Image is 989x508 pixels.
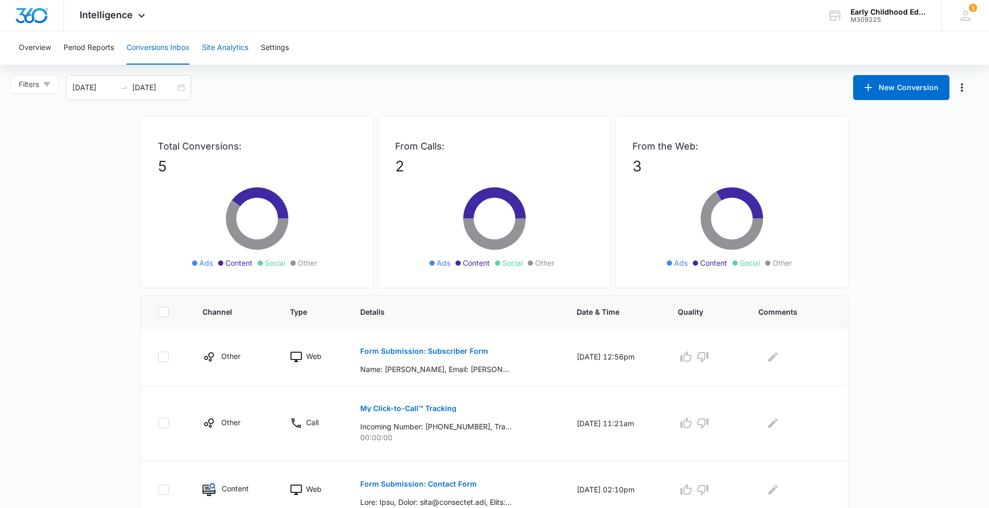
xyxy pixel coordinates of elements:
span: Comments [758,306,816,317]
button: Filters [10,75,59,94]
p: My Click-to-Call™ Tracking [360,405,457,412]
p: Form Submission: Subscriber Form [360,348,488,355]
span: to [120,83,128,92]
button: Settings [261,31,289,65]
span: Date & Time [577,306,638,317]
p: Form Submission: Contact Form [360,480,477,488]
p: 5 [158,155,357,177]
button: Form Submission: Subscriber Form [360,339,488,364]
span: Other [298,257,317,268]
span: Ads [437,257,450,268]
button: Overview [19,31,51,65]
span: swap-right [120,83,128,92]
p: Incoming Number: [PHONE_NUMBER], Tracking Number: [PHONE_NUMBER], Ring To: [PHONE_NUMBER], Caller... [360,421,512,432]
p: Other [221,351,240,362]
button: Manage Numbers [954,79,970,96]
span: Content [463,257,490,268]
p: Web [306,351,322,362]
button: Conversions Inbox [126,31,189,65]
span: Content [700,257,727,268]
div: notifications count [969,4,977,12]
span: Ads [199,257,213,268]
p: 00:00:00 [360,432,551,443]
span: Ads [674,257,688,268]
span: Type [290,306,320,317]
button: New Conversion [853,75,949,100]
span: Social [740,257,760,268]
span: Other [772,257,792,268]
span: Social [265,257,285,268]
input: Start date [72,82,116,93]
span: Quality [678,306,718,317]
button: Edit Comments [765,481,781,498]
span: Other [535,257,554,268]
span: 1 [969,4,977,12]
button: Form Submission: Contact Form [360,472,477,497]
input: End date [132,82,175,93]
p: Lore: Ipsu, Dolor: sita@consectet.adi, Elits: doei, Temp inc ut labo etd magn?: Al Enimadminim Ve... [360,497,512,507]
p: Other [221,417,240,428]
div: account id [851,16,927,23]
p: Call [306,417,319,428]
button: Site Analytics [202,31,248,65]
div: account name [851,8,927,16]
span: Intelligence [80,9,133,20]
span: Channel [202,306,250,317]
p: Web [306,484,322,494]
td: [DATE] 12:56pm [564,328,666,386]
p: 2 [395,155,594,177]
span: Content [225,257,252,268]
button: My Click-to-Call™ Tracking [360,396,457,421]
span: Social [502,257,523,268]
span: Filters [19,79,39,90]
p: 3 [632,155,831,177]
button: Edit Comments [765,349,781,365]
button: Period Reports [64,31,114,65]
span: Details [360,306,536,317]
button: Edit Comments [765,415,781,431]
p: Content [222,483,249,494]
p: Total Conversions: [158,139,357,153]
p: Name: [PERSON_NAME], Email: [PERSON_NAME][EMAIL_ADDRESS][PERSON_NAME][DOMAIN_NAME], May we add yo... [360,364,512,375]
td: [DATE] 11:21am [564,386,666,461]
p: From Calls: [395,139,594,153]
p: From the Web: [632,139,831,153]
